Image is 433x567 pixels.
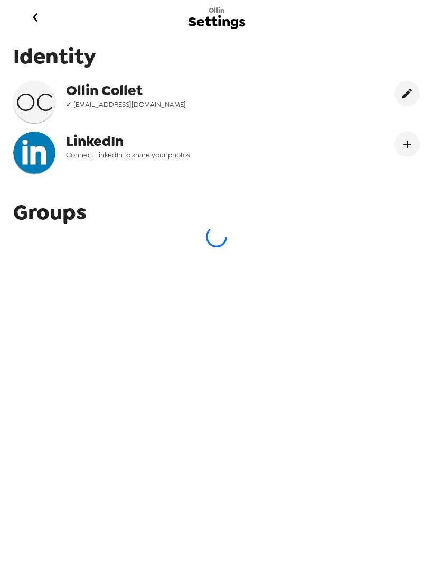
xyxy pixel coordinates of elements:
[66,81,279,100] span: Ollin Collet
[66,132,279,151] span: LinkedIn
[13,132,55,174] img: headshotImg
[13,87,55,117] h3: O C
[66,151,279,160] span: Connect LinkedIn to share your photos
[13,42,420,70] span: Identity
[209,6,224,15] span: Ollin
[188,15,246,29] span: Settings
[13,198,87,226] span: Groups
[394,132,420,157] button: Connect LinekdIn
[394,81,420,106] button: edit
[66,100,279,109] span: ✓ [EMAIL_ADDRESS][DOMAIN_NAME]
